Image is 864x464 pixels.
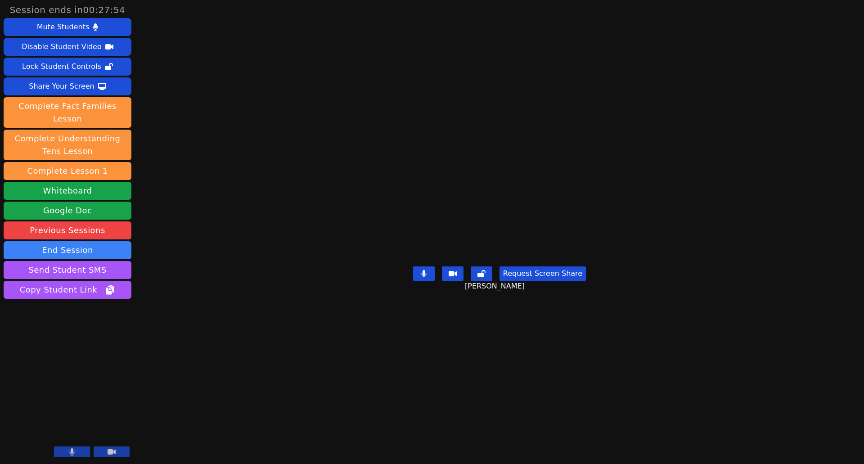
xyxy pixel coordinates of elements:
div: Lock Student Controls [22,59,101,74]
span: Session ends in [10,4,126,16]
a: Google Doc [4,202,131,220]
button: Copy Student Link [4,281,131,299]
div: Mute Students [37,20,89,34]
button: Complete Understanding Tens Lesson [4,130,131,160]
button: Complete Lesson 1 [4,162,131,180]
button: Lock Student Controls [4,58,131,76]
button: Mute Students [4,18,131,36]
time: 00:27:54 [83,5,126,15]
button: Share Your Screen [4,77,131,95]
button: End Session [4,241,131,259]
button: Whiteboard [4,182,131,200]
a: Previous Sessions [4,221,131,239]
div: Disable Student Video [22,40,101,54]
span: [PERSON_NAME] [465,281,527,292]
button: Complete Fact Families Lesson [4,97,131,128]
div: Share Your Screen [29,79,94,94]
span: Copy Student Link [20,284,115,296]
button: Send Student SMS [4,261,131,279]
button: Disable Student Video [4,38,131,56]
button: Request Screen Share [499,266,586,281]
